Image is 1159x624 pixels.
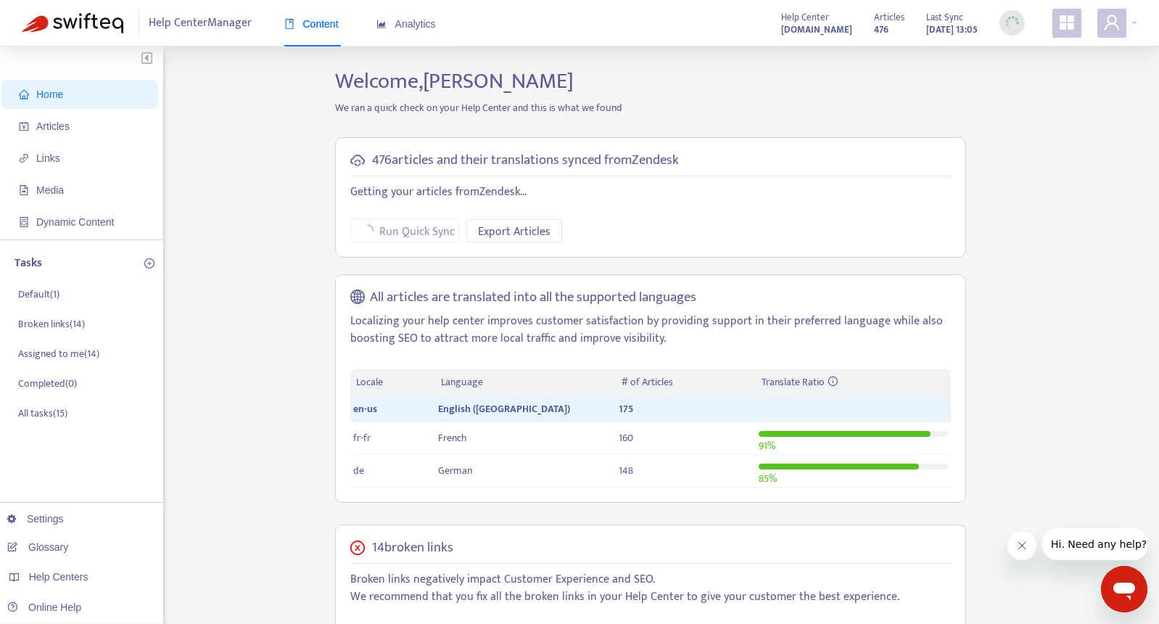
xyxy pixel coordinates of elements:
h5: 476 articles and their translations synced from Zendesk [372,152,679,169]
p: We ran a quick check on your Help Center and this is what we found [324,100,977,115]
span: Content [284,18,339,30]
span: plus-circle [144,258,154,268]
span: Help Center [781,9,829,25]
span: fr-fr [353,430,371,446]
span: French [438,430,467,446]
span: 85 % [759,470,777,487]
span: 148 [619,462,633,479]
span: close-circle [350,541,365,555]
span: appstore [1058,14,1076,31]
th: Locale [350,369,436,397]
span: German [438,462,472,479]
span: English ([GEOGRAPHIC_DATA]) [438,401,570,417]
a: Settings [7,513,64,525]
span: 91 % [759,438,775,454]
p: Broken links negatively impact Customer Experience and SEO. We recommend that you fix all the bro... [350,571,951,606]
p: Localizing your help center improves customer satisfaction by providing support in their preferre... [350,313,951,348]
th: # of Articles [616,369,756,397]
p: Tasks [15,255,42,272]
p: Assigned to me ( 14 ) [18,346,99,361]
strong: 476 [874,22,888,38]
a: Glossary [7,541,68,553]
h5: All articles are translated into all the supported languages [370,290,696,306]
p: Default ( 1 ) [18,287,59,302]
span: Last Sync [926,9,963,25]
span: Media [36,184,64,196]
span: loading [362,225,374,237]
strong: [DOMAIN_NAME] [781,22,852,38]
span: user [1103,14,1121,31]
span: book [284,19,294,29]
span: Articles [36,120,70,132]
div: Translate Ratio [762,374,944,390]
span: de [353,462,364,479]
span: home [19,89,29,99]
span: Export Articles [478,223,550,241]
span: Analytics [376,18,436,30]
span: en-us [353,401,377,417]
a: [DOMAIN_NAME] [781,21,852,38]
span: Welcome, [PERSON_NAME] [335,63,574,99]
img: sync_loading.0b5143dde30e3a21642e.gif [1003,14,1021,32]
span: Articles [874,9,904,25]
iframe: Message from company [1042,528,1147,560]
strong: [DATE] 13:05 [926,22,978,38]
span: Home [36,89,63,100]
p: All tasks ( 15 ) [18,406,67,421]
span: Help Centers [29,571,88,583]
p: Getting your articles from Zendesk ... [350,184,951,201]
a: Online Help [7,602,81,613]
span: Links [36,152,60,164]
iframe: Button to launch messaging window [1101,566,1147,612]
iframe: Close message [1007,531,1036,560]
span: Help Center Manager [149,9,252,37]
p: Broken links ( 14 ) [18,316,85,332]
span: global [350,290,365,306]
span: container [19,217,29,227]
span: Run Quick Sync [379,223,455,241]
h5: 14 broken links [372,540,453,557]
p: Completed ( 0 ) [18,376,77,391]
span: area-chart [376,19,387,29]
th: Language [435,369,615,397]
img: Swifteq [22,13,123,33]
span: 175 [619,401,633,417]
span: file-image [19,185,29,195]
span: link [19,153,29,163]
button: Export Articles [466,219,562,242]
button: Run Quick Sync [350,219,459,242]
span: cloud-sync [350,153,365,168]
span: account-book [19,121,29,131]
span: Dynamic Content [36,216,114,228]
span: 160 [619,430,633,446]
